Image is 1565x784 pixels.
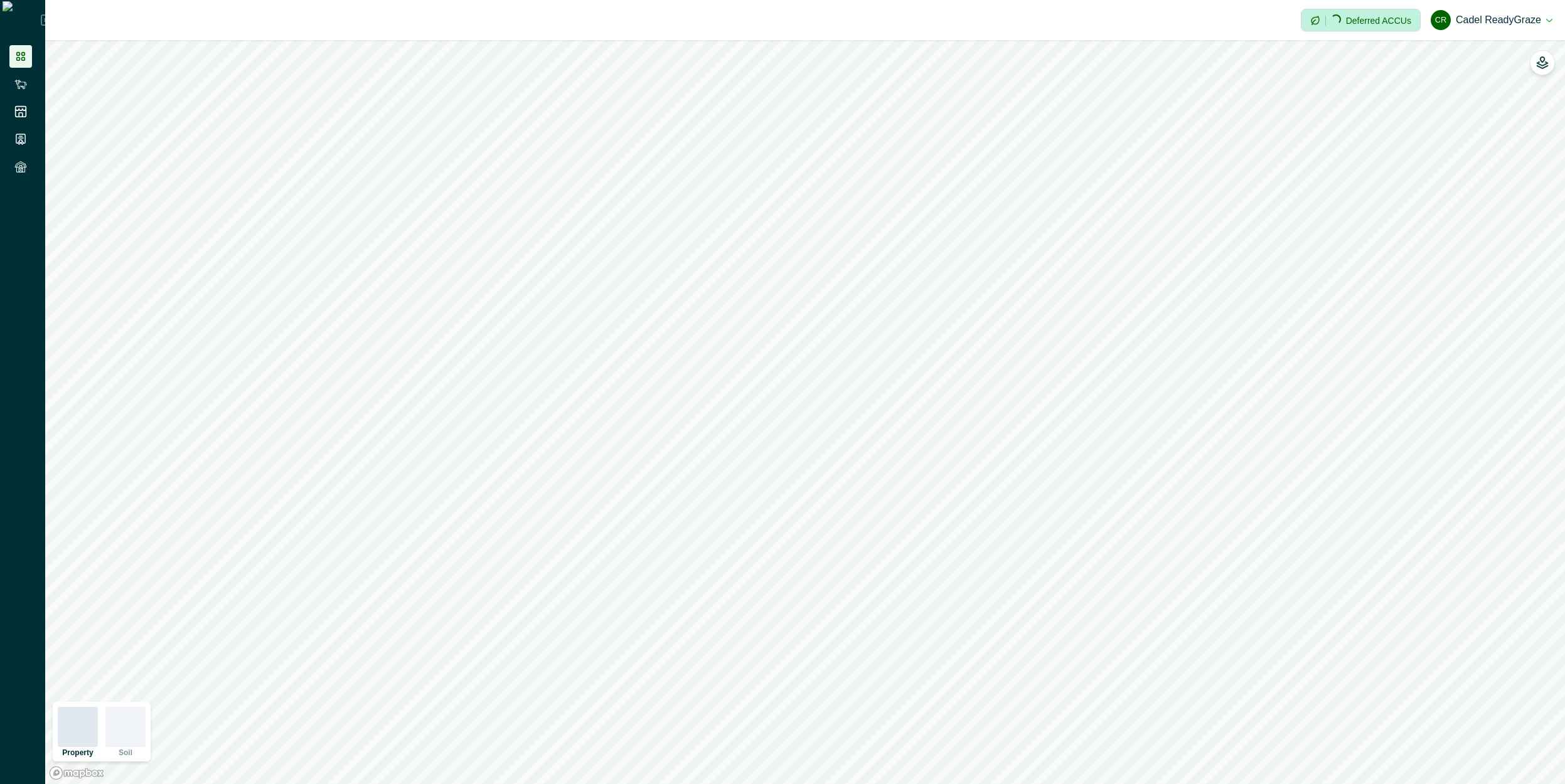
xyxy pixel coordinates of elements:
[3,1,41,39] img: Logo
[49,766,104,780] a: Mapbox logo
[1431,5,1552,35] button: Cadel ReadyGrazeCadel ReadyGraze
[1346,16,1411,25] p: Deferred ACCUs
[62,749,93,756] p: Property
[119,749,132,756] p: Soil
[45,40,1565,784] canvas: Map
